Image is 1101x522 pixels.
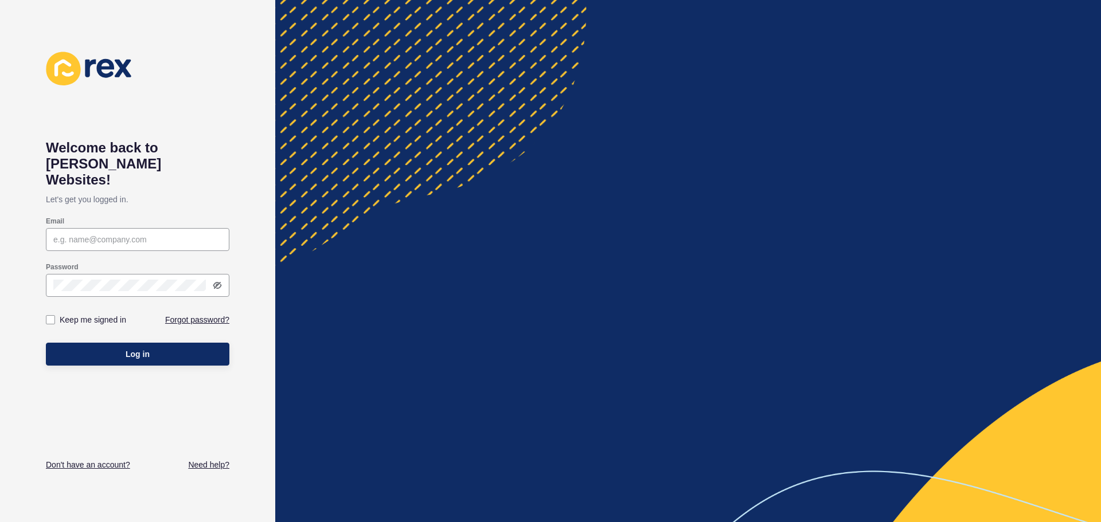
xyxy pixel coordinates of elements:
[188,459,229,470] a: Need help?
[46,140,229,188] h1: Welcome back to [PERSON_NAME] Websites!
[126,348,150,360] span: Log in
[46,343,229,366] button: Log in
[46,459,130,470] a: Don't have an account?
[46,217,64,226] label: Email
[46,262,79,272] label: Password
[60,314,126,325] label: Keep me signed in
[165,314,229,325] a: Forgot password?
[53,234,222,245] input: e.g. name@company.com
[46,188,229,211] p: Let's get you logged in.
